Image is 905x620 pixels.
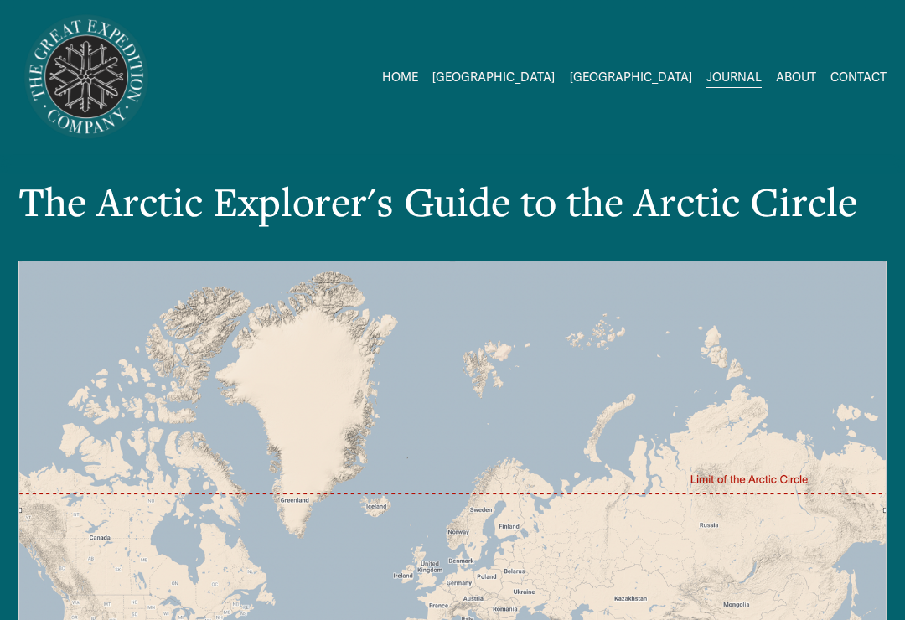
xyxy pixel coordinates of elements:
span: [GEOGRAPHIC_DATA] [570,66,692,88]
span: [GEOGRAPHIC_DATA] [432,66,555,88]
a: folder dropdown [432,65,555,89]
a: CONTACT [830,65,887,89]
h1: The Arctic Explorer's Guide to the Arctic Circle [18,172,887,231]
a: JOURNAL [706,65,762,89]
a: HOME [382,65,418,89]
a: folder dropdown [570,65,692,89]
a: ABOUT [776,65,816,89]
img: Arctic Expeditions [18,9,154,145]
